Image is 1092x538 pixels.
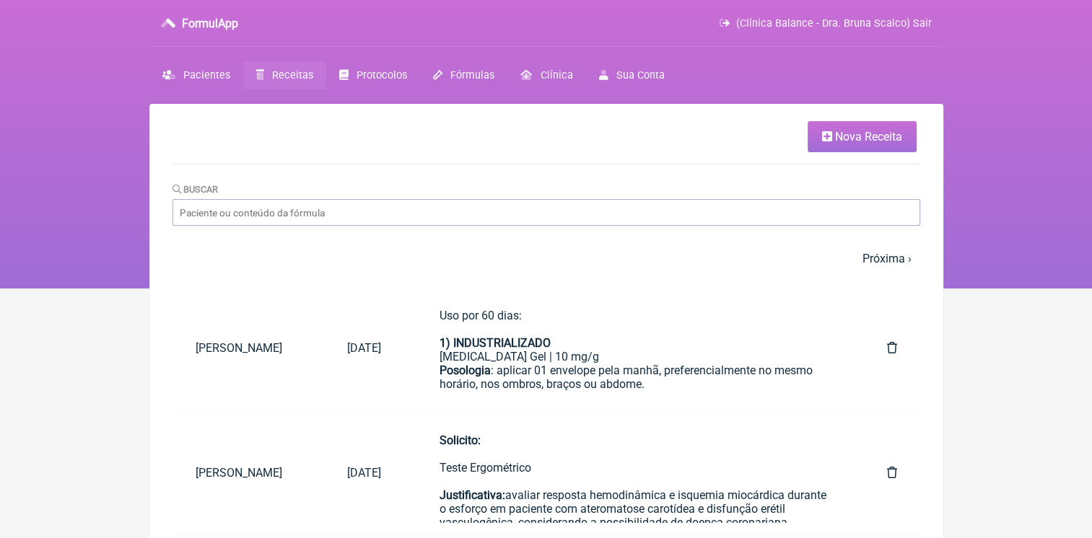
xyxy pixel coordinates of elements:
h3: FormulApp [182,17,238,30]
a: (Clínica Balance - Dra. Bruna Scalco) Sair [720,17,931,30]
input: Paciente ou conteúdo da fórmula [172,199,920,226]
span: Protocolos [357,69,407,81]
span: Sua Conta [616,69,665,81]
span: Nova Receita [835,130,902,144]
a: Pacientes [149,61,243,89]
a: Solicito:Teste ErgométricoJustificativa:avaliar resposta hemodinâmica e isquemia miocárdica duran... [416,422,852,523]
a: Protocolos [326,61,420,89]
span: Fórmulas [450,69,494,81]
div: Uso por 60 dias: [439,309,829,350]
a: Uso por 60 dias:1) INDUSTRIALIZADO[MEDICAL_DATA] Gel | 10 mg/gPosologia: aplicar 01 envelope pela... [416,297,852,398]
a: Sua Conta [585,61,677,89]
span: (Clínica Balance - Dra. Bruna Scalco) Sair [736,17,932,30]
a: Nova Receita [808,121,917,152]
a: Clínica [507,61,585,89]
a: [PERSON_NAME] [172,454,325,491]
span: Clínica [540,69,572,81]
div: [MEDICAL_DATA] Gel | 10 mg/g [439,350,829,363]
strong: Justificativa: [439,488,504,502]
strong: Solicito: [439,433,480,447]
a: Próxima › [862,252,912,265]
strong: Posologia [439,363,490,377]
span: Receitas [272,69,313,81]
a: [PERSON_NAME] [172,330,325,366]
strong: 1) INDUSTRIALIZADO [439,336,550,350]
a: [DATE] [324,454,404,491]
a: [DATE] [324,330,404,366]
div: : aplicar 01 envelope pela manhã, preferencialmente no mesmo horário, nos ombros, braços ou abdome. [439,363,829,391]
label: Buscar [172,184,219,195]
a: Receitas [243,61,326,89]
a: Fórmulas [420,61,507,89]
nav: pager [172,243,920,274]
div: Teste Ergométrico [439,433,829,475]
span: Pacientes [183,69,230,81]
